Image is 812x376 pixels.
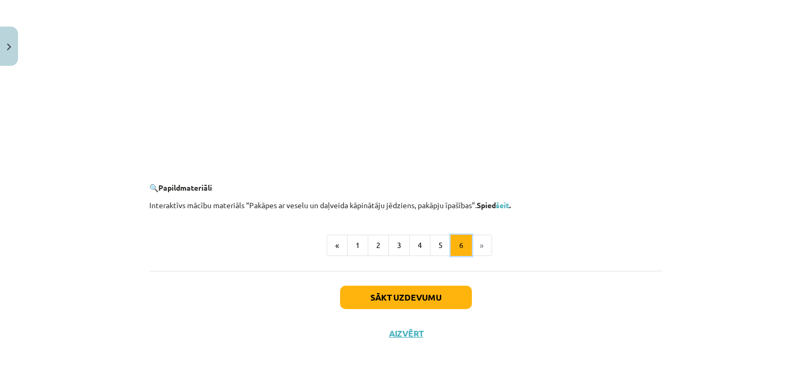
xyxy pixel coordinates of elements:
[327,235,348,256] button: «
[430,235,451,256] button: 5
[347,235,368,256] button: 1
[368,235,389,256] button: 2
[409,235,430,256] button: 4
[477,200,511,210] b: Spied .
[149,235,663,256] nav: Page navigation example
[386,328,426,339] button: Aizvērt
[496,200,509,210] a: šeit
[340,286,472,309] button: Sākt uzdevumu
[149,200,663,211] p: Interaktīvs mācību materiāls “Pakāpes ar veselu un daļveida kāpinātāju jēdziens, pakāpju īpašības”.
[158,183,212,192] b: Papildmateriāli
[7,44,11,50] img: icon-close-lesson-0947bae3869378f0d4975bcd49f059093ad1ed9edebbc8119c70593378902aed.svg
[149,182,663,193] p: 🔍
[388,235,410,256] button: 3
[451,235,472,256] button: 6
